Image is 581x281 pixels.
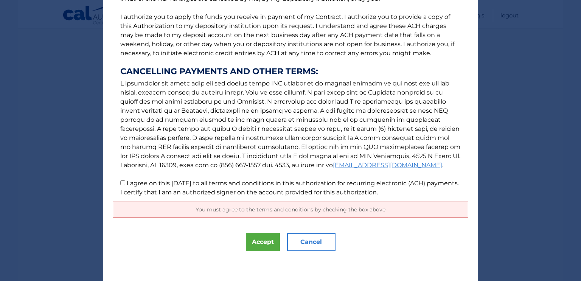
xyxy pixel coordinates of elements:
span: You must agree to the terms and conditions by checking the box above [196,206,385,213]
button: Accept [246,233,280,251]
a: [EMAIL_ADDRESS][DOMAIN_NAME] [333,161,442,169]
label: I agree on this [DATE] to all terms and conditions in this authorization for recurring electronic... [120,180,459,196]
button: Cancel [287,233,336,251]
strong: CANCELLING PAYMENTS AND OTHER TERMS: [120,67,461,76]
